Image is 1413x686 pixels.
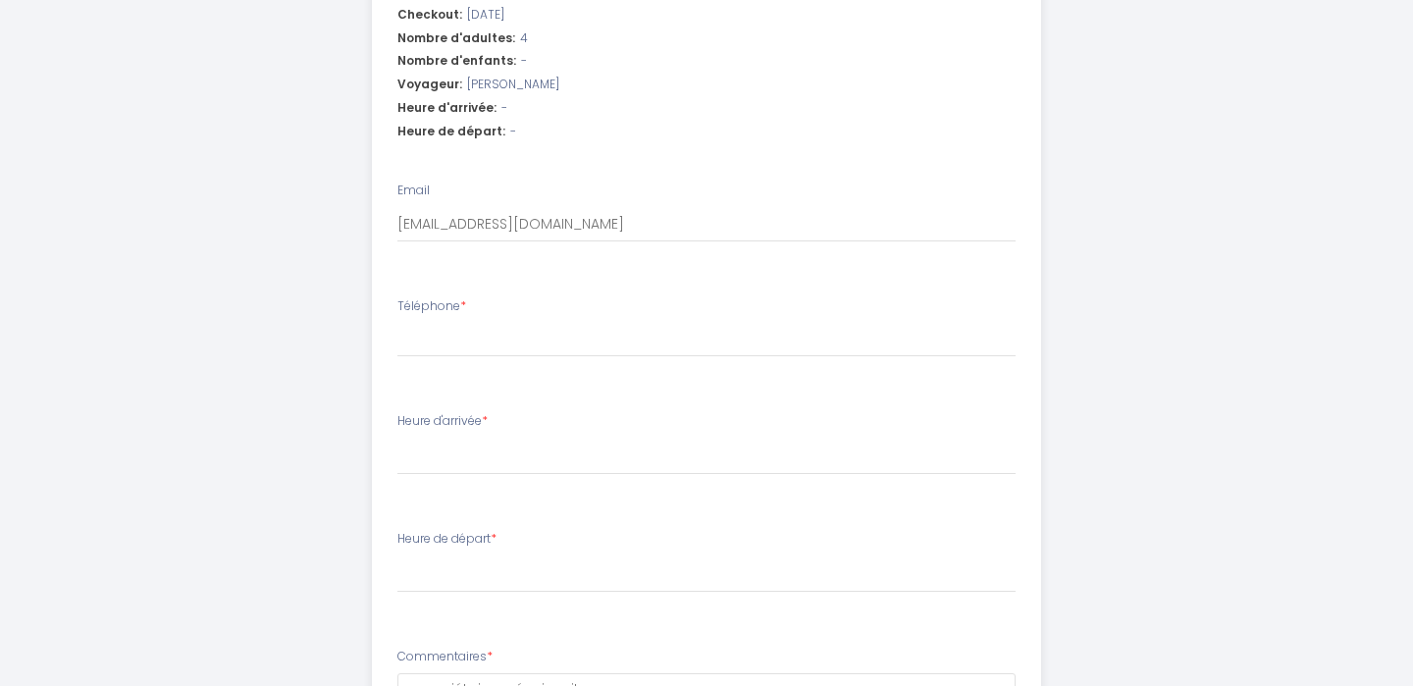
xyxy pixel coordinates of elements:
span: Nombre d'enfants: [397,52,516,71]
span: 4 [520,29,528,48]
span: - [501,99,507,118]
span: Voyageur: [397,76,462,94]
label: Commentaires [397,648,493,666]
span: - [510,123,516,141]
label: Heure d'arrivée [397,412,488,431]
span: [PERSON_NAME] [467,76,559,94]
span: Heure de départ: [397,123,505,141]
span: - [521,52,527,71]
span: Heure d'arrivée: [397,99,497,118]
label: Heure de départ [397,530,497,549]
span: Nombre d'adultes: [397,29,515,48]
label: Email [397,182,430,200]
span: Checkout: [397,6,462,25]
label: Téléphone [397,297,466,316]
span: [DATE] [467,6,504,25]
